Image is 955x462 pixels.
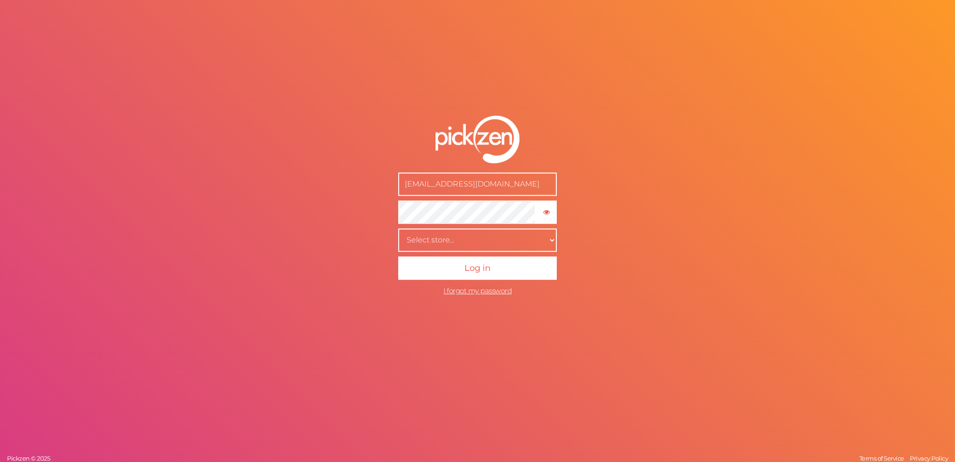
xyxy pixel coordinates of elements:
a: I forgot my password [443,286,512,295]
a: Privacy Policy [907,455,950,462]
a: Pickzen © 2025 [5,455,52,462]
input: E-mail [398,172,557,196]
span: Privacy Policy [910,455,948,462]
span: Terms of Service [859,455,904,462]
span: Log in [464,263,491,273]
img: pz-logo-white.png [436,116,519,163]
a: Terms of Service [857,455,907,462]
button: Log in [398,256,557,280]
